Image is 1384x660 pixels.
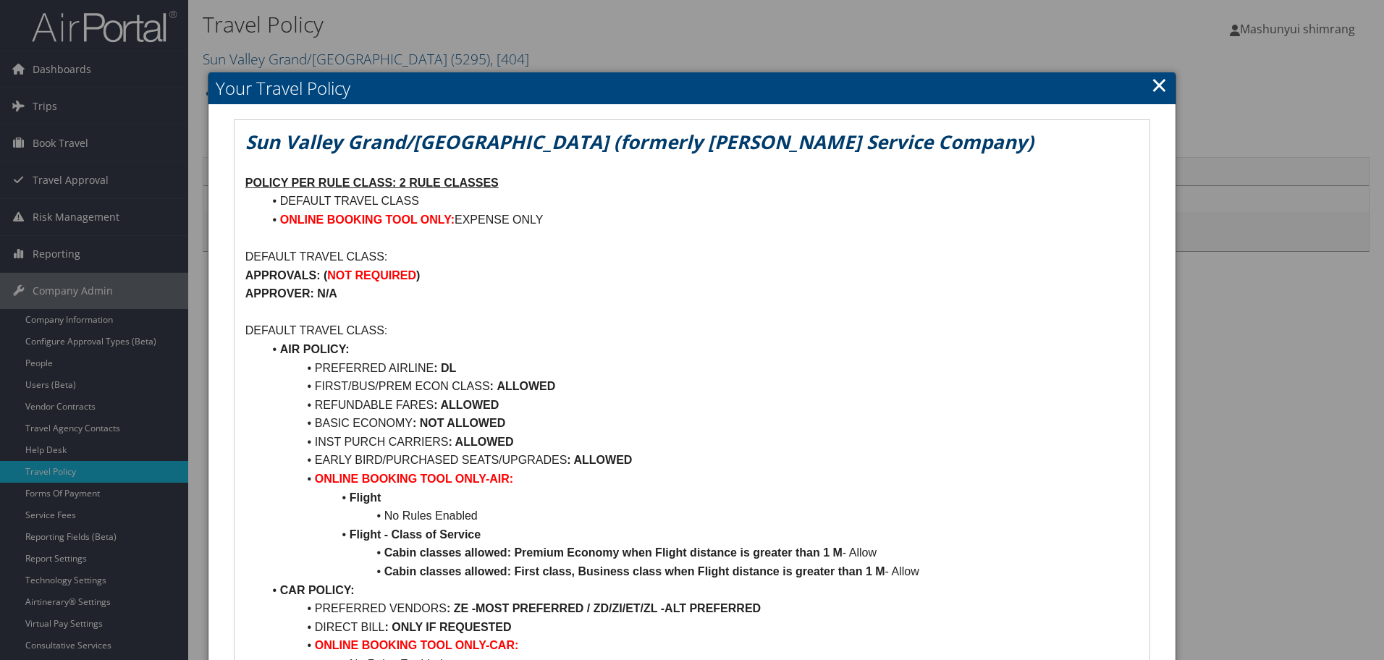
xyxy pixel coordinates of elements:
strong: Cabin classes allowed: Premium Economy when Flight distance is greater than 1 M [384,546,843,559]
li: BASIC ECONOMY [263,414,1139,433]
strong: : ALLOWED [567,454,632,466]
strong: ZE -MOST PREFERRED / ZD/ZI/ET/ZL -ALT PREFERRED [454,602,761,614]
a: Close [1151,70,1168,99]
li: PREFERRED VENDORS [263,599,1139,618]
strong: Flight [350,491,381,504]
strong: NOT REQUIRED [327,269,416,282]
strong: Flight - Class of Service [350,528,481,541]
li: INST PURCH CARRIERS [263,433,1139,452]
strong: : ALLOWED [448,436,513,448]
li: EARLY BIRD/PURCHASED SEATS/UPGRADES [263,451,1139,470]
li: PREFERRED AIRLINE [263,359,1139,378]
strong: ONLINE BOOKING TOOL ONLY-AIR: [315,473,513,485]
strong: ALLOWED [497,380,555,392]
li: No Rules Enabled [263,507,1139,525]
strong: : NOT ALLOWED [413,417,505,429]
li: DEFAULT TRAVEL CLASS [263,192,1139,211]
p: DEFAULT TRAVEL CLASS: [245,247,1139,266]
li: - Allow [263,543,1139,562]
strong: : DL [434,362,456,374]
strong: ONLINE BOOKING TOOL ONLY: [280,213,455,226]
li: DIRECT BILL [263,618,1139,637]
strong: : ONLY IF REQUESTED [384,621,511,633]
strong: CAR POLICY: [280,584,355,596]
strong: APPROVALS: ( [245,269,327,282]
strong: : ALLOWED [434,399,499,411]
strong: APPROVER: N/A [245,287,337,300]
li: EXPENSE ONLY [263,211,1139,229]
h2: Your Travel Policy [208,72,1176,104]
strong: : [447,602,450,614]
em: Sun Valley Grand/[GEOGRAPHIC_DATA] (formerly [PERSON_NAME] Service Company) [245,129,1034,155]
li: REFUNDABLE FARES [263,396,1139,415]
strong: ONLINE BOOKING TOOL ONLY-CAR: [315,639,519,651]
p: DEFAULT TRAVEL CLASS: [245,321,1139,340]
li: - Allow [263,562,1139,581]
strong: AIR POLICY: [280,343,350,355]
strong: : [490,380,494,392]
strong: Cabin classes allowed: First class, Business class when Flight distance is greater than 1 M [384,565,885,577]
strong: ) [416,269,420,282]
u: POLICY PER RULE CLASS: 2 RULE CLASSES [245,177,499,189]
li: FIRST/BUS/PREM ECON CLASS [263,377,1139,396]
